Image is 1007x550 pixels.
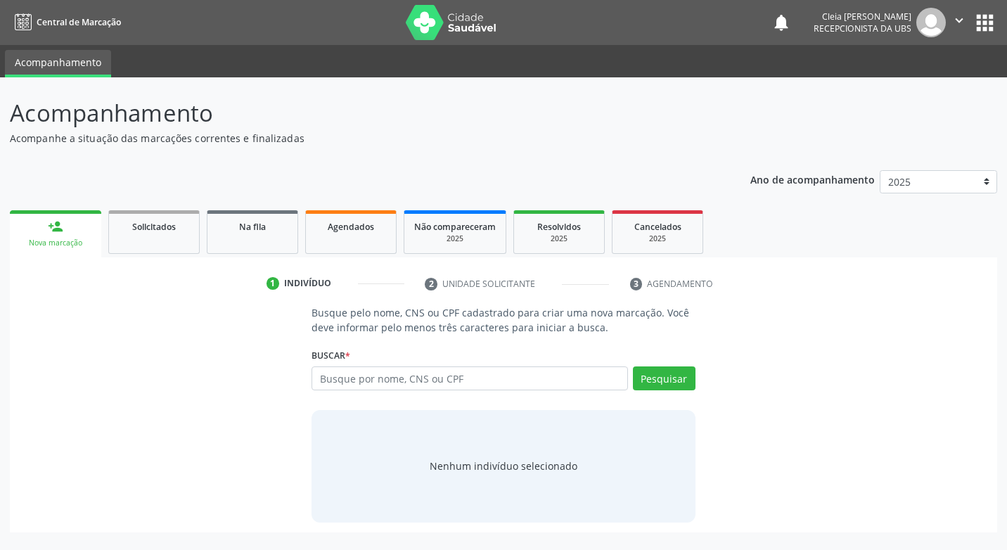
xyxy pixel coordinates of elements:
[328,221,374,233] span: Agendados
[430,459,577,473] div: Nenhum indivíduo selecionado
[633,366,695,390] button: Pesquisar
[5,50,111,77] a: Acompanhamento
[814,11,911,23] div: Cleia [PERSON_NAME]
[312,345,350,366] label: Buscar
[48,219,63,234] div: person_add
[973,11,997,35] button: apps
[916,8,946,37] img: img
[524,234,594,244] div: 2025
[537,221,581,233] span: Resolvidos
[414,234,496,244] div: 2025
[634,221,681,233] span: Cancelados
[622,234,693,244] div: 2025
[771,13,791,32] button: notifications
[132,221,176,233] span: Solicitados
[10,131,701,146] p: Acompanhe a situação das marcações correntes e finalizadas
[20,238,91,248] div: Nova marcação
[267,277,279,290] div: 1
[10,11,121,34] a: Central de Marcação
[239,221,266,233] span: Na fila
[10,96,701,131] p: Acompanhamento
[37,16,121,28] span: Central de Marcação
[312,305,695,335] p: Busque pelo nome, CNS ou CPF cadastrado para criar uma nova marcação. Você deve informar pelo men...
[814,23,911,34] span: Recepcionista da UBS
[946,8,973,37] button: 
[951,13,967,28] i: 
[750,170,875,188] p: Ano de acompanhamento
[284,277,331,290] div: Indivíduo
[312,366,627,390] input: Busque por nome, CNS ou CPF
[414,221,496,233] span: Não compareceram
